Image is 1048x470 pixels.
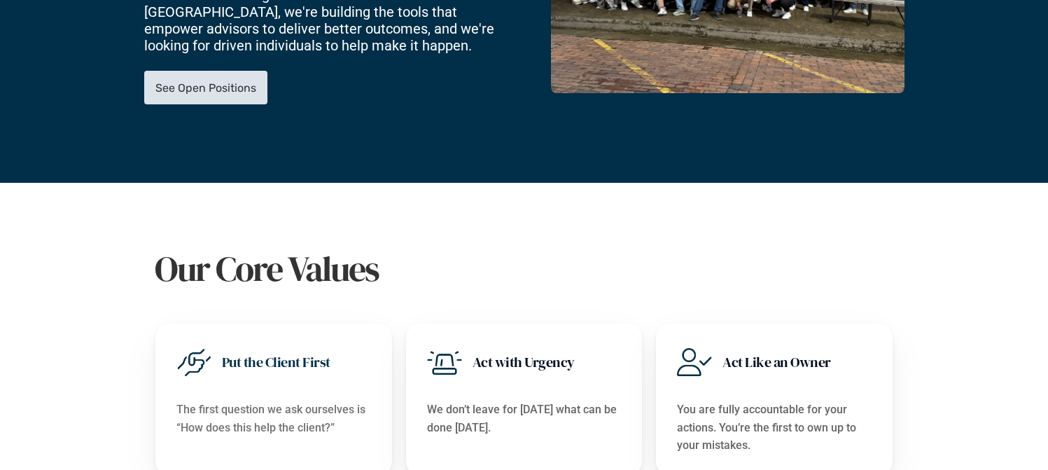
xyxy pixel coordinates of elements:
h1: Our Core Values [155,248,894,290]
a: See Open Positions [144,71,267,104]
h3: Act Like an Owner [722,352,831,372]
h3: Put the Client First [222,352,330,372]
p: We don’t leave for [DATE] what can be done [DATE]. [427,401,622,436]
p: See Open Positions [155,81,256,95]
h3: Act with Urgency [473,352,575,372]
p: The first question we ask ourselves is “How does this help the client?” [176,401,371,436]
p: You are fully accountable for your actions. You’re the first to own up to your mistakes. [677,401,872,455]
